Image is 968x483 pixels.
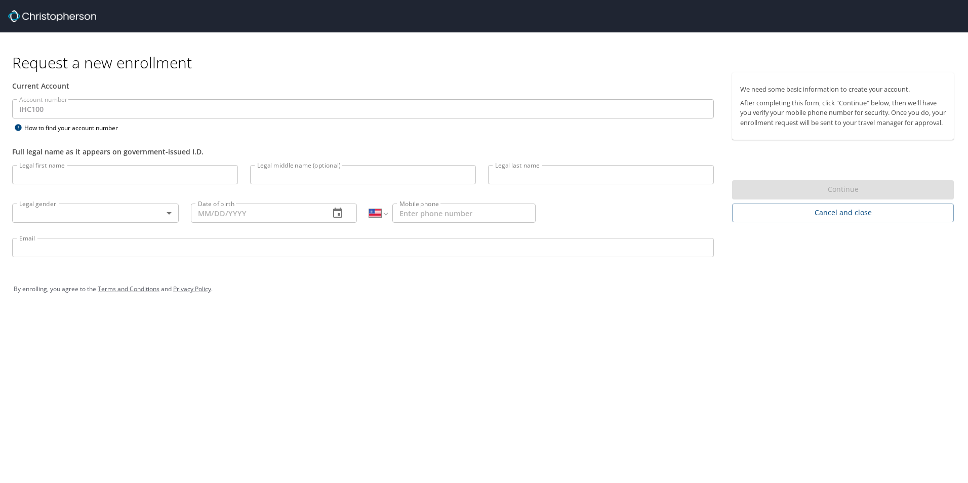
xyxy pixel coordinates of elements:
div: How to find your account number [12,122,139,134]
p: After completing this form, click "Continue" below, then we'll have you verify your mobile phone ... [740,98,946,128]
div: Current Account [12,80,714,91]
a: Privacy Policy [173,285,211,293]
div: Full legal name as it appears on government-issued I.D. [12,146,714,157]
span: Cancel and close [740,207,946,219]
input: MM/DD/YYYY [191,204,322,223]
a: Terms and Conditions [98,285,159,293]
div: By enrolling, you agree to the and . [14,276,954,302]
button: Cancel and close [732,204,954,222]
p: We need some basic information to create your account. [740,85,946,94]
img: cbt logo [8,10,96,22]
h1: Request a new enrollment [12,53,962,72]
div: ​ [12,204,179,223]
input: Enter phone number [392,204,536,223]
